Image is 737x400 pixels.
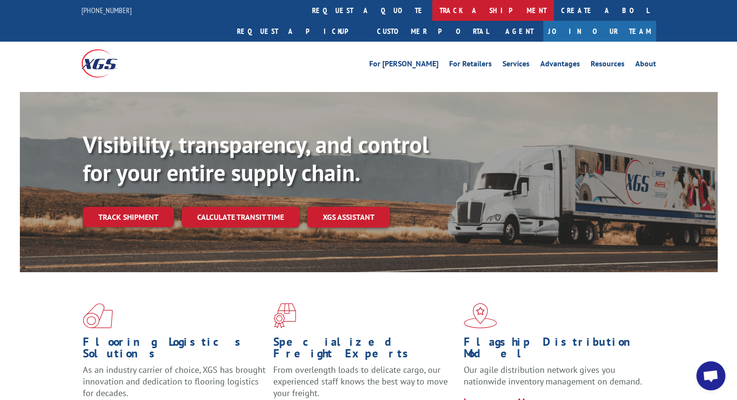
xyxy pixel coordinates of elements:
[696,361,725,390] div: Open chat
[273,336,456,364] h1: Specialized Freight Experts
[543,21,656,42] a: Join Our Team
[83,207,174,227] a: Track shipment
[83,129,429,187] b: Visibility, transparency, and control for your entire supply chain.
[449,60,492,71] a: For Retailers
[230,21,370,42] a: Request a pickup
[540,60,580,71] a: Advantages
[83,336,266,364] h1: Flooring Logistics Solutions
[496,21,543,42] a: Agent
[464,336,647,364] h1: Flagship Distribution Model
[370,21,496,42] a: Customer Portal
[635,60,656,71] a: About
[464,364,642,387] span: Our agile distribution network gives you nationwide inventory management on demand.
[182,207,299,228] a: Calculate transit time
[81,5,132,15] a: [PHONE_NUMBER]
[83,303,113,328] img: xgs-icon-total-supply-chain-intelligence-red
[591,60,625,71] a: Resources
[464,303,497,328] img: xgs-icon-flagship-distribution-model-red
[369,60,439,71] a: For [PERSON_NAME]
[502,60,530,71] a: Services
[83,364,266,399] span: As an industry carrier of choice, XGS has brought innovation and dedication to flooring logistics...
[307,207,390,228] a: XGS ASSISTANT
[273,303,296,328] img: xgs-icon-focused-on-flooring-red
